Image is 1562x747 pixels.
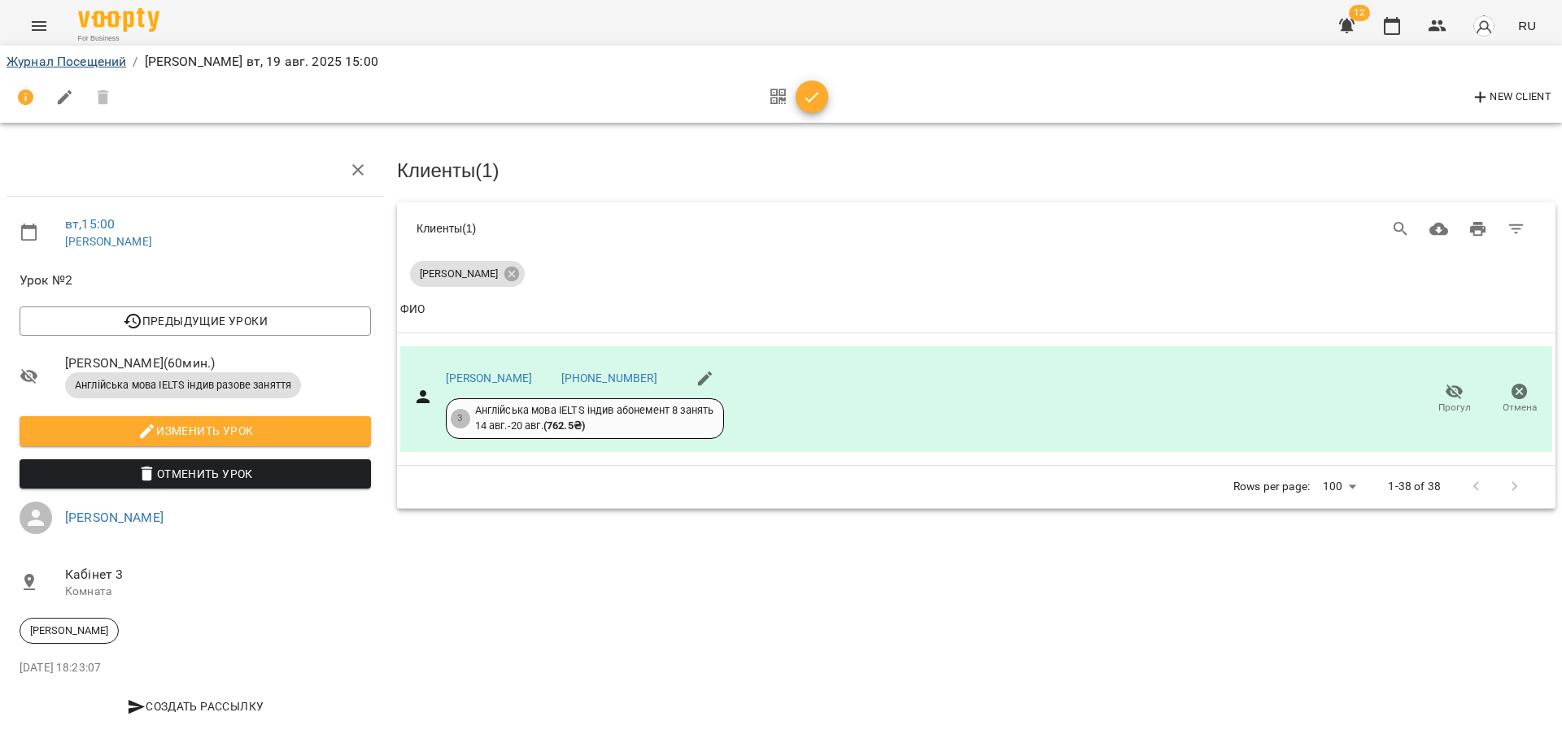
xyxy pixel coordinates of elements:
h3: Клиенты ( 1 ) [397,160,1555,181]
div: [PERSON_NAME] [410,261,525,287]
a: [PHONE_NUMBER] [561,371,657,384]
div: ФИО [400,300,425,319]
button: Распечатать [1459,210,1498,249]
div: Англійська мова IELTS індив абонемент 8 занять 14 авг. - 20 авг. [475,403,714,433]
button: Прогул [1422,376,1487,422]
p: [DATE] 18:23:07 [20,660,371,676]
a: [PERSON_NAME] [65,510,164,525]
div: [PERSON_NAME] [20,618,119,644]
img: Voopty Logo [78,8,159,32]
span: Урок №2 [20,271,371,290]
p: [PERSON_NAME] вт, 19 авг. 2025 15:00 [145,52,378,72]
a: [PERSON_NAME] [65,235,152,248]
p: Rows per page: [1233,479,1310,495]
li: / [133,52,137,72]
span: 12 [1349,5,1370,21]
b: ( 762.5 ₴ ) [543,419,585,432]
span: New Client [1471,88,1551,107]
img: avatar_s.png [1473,15,1495,37]
button: Menu [20,7,59,46]
span: [PERSON_NAME] [410,267,508,281]
button: Создать рассылку [20,692,371,721]
div: 3 [451,409,470,428]
span: Создать рассылку [26,697,364,716]
p: Комната [65,584,371,600]
span: Англійська мова IELTS індив разове заняття [65,378,301,393]
div: Table Toolbar [397,202,1555,254]
button: Фильтр [1497,210,1536,249]
span: Изменить урок [33,421,358,441]
button: Отмена [1487,376,1552,422]
span: For Business [78,33,159,44]
span: Предыдущие уроки [33,311,358,331]
a: вт , 15:00 [65,216,115,232]
button: Search [1381,210,1420,249]
a: Журнал Посещений [7,54,126,69]
p: 1-38 of 38 [1388,479,1440,495]
button: Загрузить в CSV [1420,210,1459,249]
span: RU [1518,17,1536,34]
span: Кабінет 3 [65,565,371,584]
span: [PERSON_NAME] ( 60 мин. ) [65,354,371,373]
button: RU [1512,11,1542,41]
div: Sort [400,300,425,319]
span: Отмена [1503,401,1537,415]
a: [PERSON_NAME] [446,371,533,384]
nav: breadcrumb [7,52,1555,72]
span: Отменить Урок [33,464,358,484]
button: Отменить Урок [20,459,371,489]
span: Прогул [1438,401,1471,415]
span: ФИО [400,300,1552,319]
span: [PERSON_NAME] [20,623,118,638]
div: 100 [1316,475,1362,498]
div: Клиенты ( 1 ) [417,220,929,237]
button: New Client [1467,85,1555,111]
button: Изменить урок [20,416,371,445]
button: Предыдущие уроки [20,306,371,336]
